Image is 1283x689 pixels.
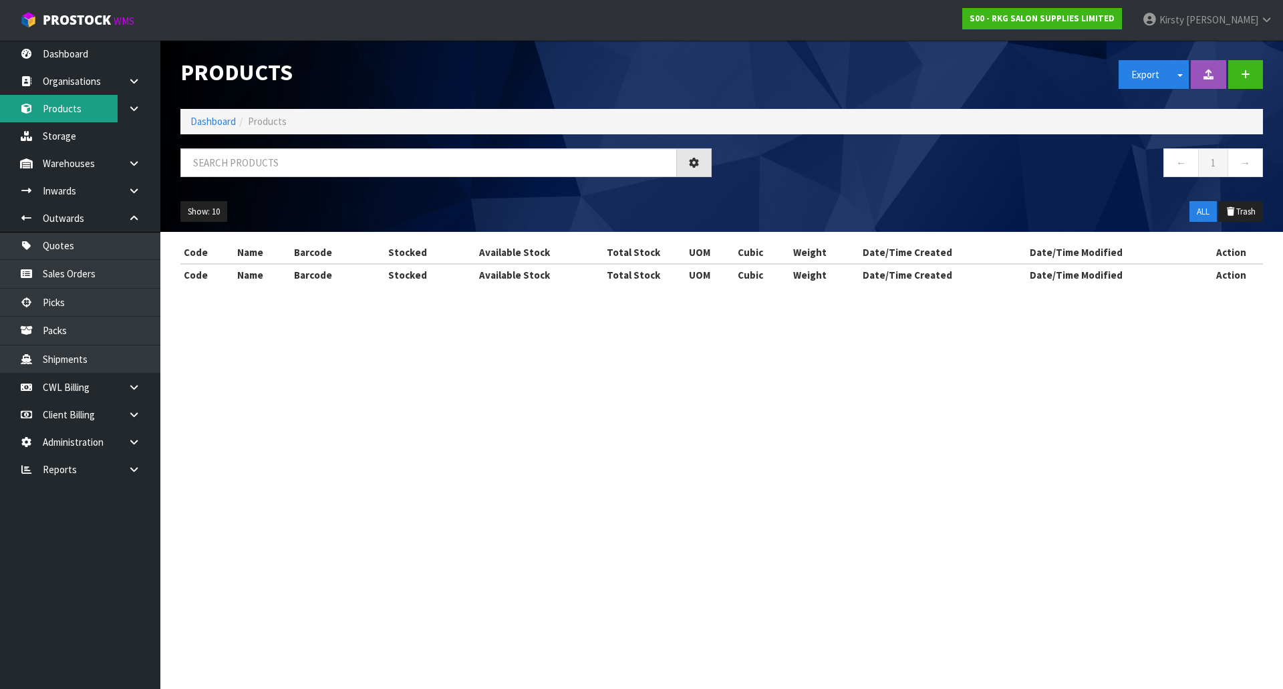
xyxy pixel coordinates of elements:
[234,264,291,285] th: Name
[686,242,734,263] th: UOM
[1199,264,1263,285] th: Action
[447,264,581,285] th: Available Stock
[180,148,677,177] input: Search products
[734,242,790,263] th: Cubic
[1199,242,1263,263] th: Action
[180,60,712,85] h1: Products
[20,11,37,28] img: cube-alt.png
[1026,242,1199,263] th: Date/Time Modified
[732,148,1263,181] nav: Page navigation
[734,264,790,285] th: Cubic
[859,264,1026,285] th: Date/Time Created
[43,11,111,29] span: ProStock
[447,242,581,263] th: Available Stock
[180,201,227,223] button: Show: 10
[1218,201,1263,223] button: Trash
[291,242,368,263] th: Barcode
[790,264,859,285] th: Weight
[1198,148,1228,177] a: 1
[581,264,686,285] th: Total Stock
[1026,264,1199,285] th: Date/Time Modified
[1119,60,1172,89] button: Export
[190,115,236,128] a: Dashboard
[1186,13,1258,26] span: [PERSON_NAME]
[970,13,1115,24] strong: S00 - RKG SALON SUPPLIES LIMITED
[790,242,859,263] th: Weight
[291,264,368,285] th: Barcode
[686,264,734,285] th: UOM
[114,15,134,27] small: WMS
[1189,201,1217,223] button: ALL
[234,242,291,263] th: Name
[368,242,447,263] th: Stocked
[1163,148,1199,177] a: ←
[180,264,234,285] th: Code
[581,242,686,263] th: Total Stock
[248,115,287,128] span: Products
[1159,13,1184,26] span: Kirsty
[180,242,234,263] th: Code
[1228,148,1263,177] a: →
[859,242,1026,263] th: Date/Time Created
[368,264,447,285] th: Stocked
[962,8,1122,29] a: S00 - RKG SALON SUPPLIES LIMITED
